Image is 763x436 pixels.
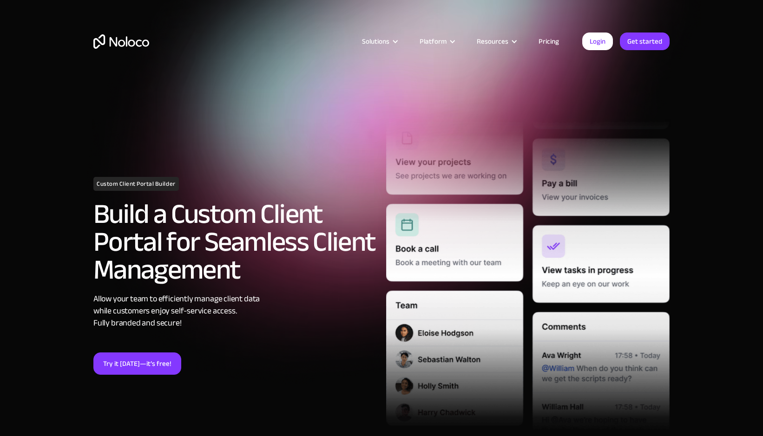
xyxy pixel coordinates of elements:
[362,35,389,47] div: Solutions
[350,35,408,47] div: Solutions
[93,177,179,191] h1: Custom Client Portal Builder
[93,200,377,284] h2: Build a Custom Client Portal for Seamless Client Management
[420,35,447,47] div: Platform
[408,35,465,47] div: Platform
[582,33,613,50] a: Login
[620,33,670,50] a: Get started
[93,293,377,329] div: Allow your team to efficiently manage client data while customers enjoy self-service access. Full...
[93,352,181,375] a: Try it [DATE]—it’s free!
[477,35,508,47] div: Resources
[93,34,149,49] a: home
[527,35,571,47] a: Pricing
[465,35,527,47] div: Resources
